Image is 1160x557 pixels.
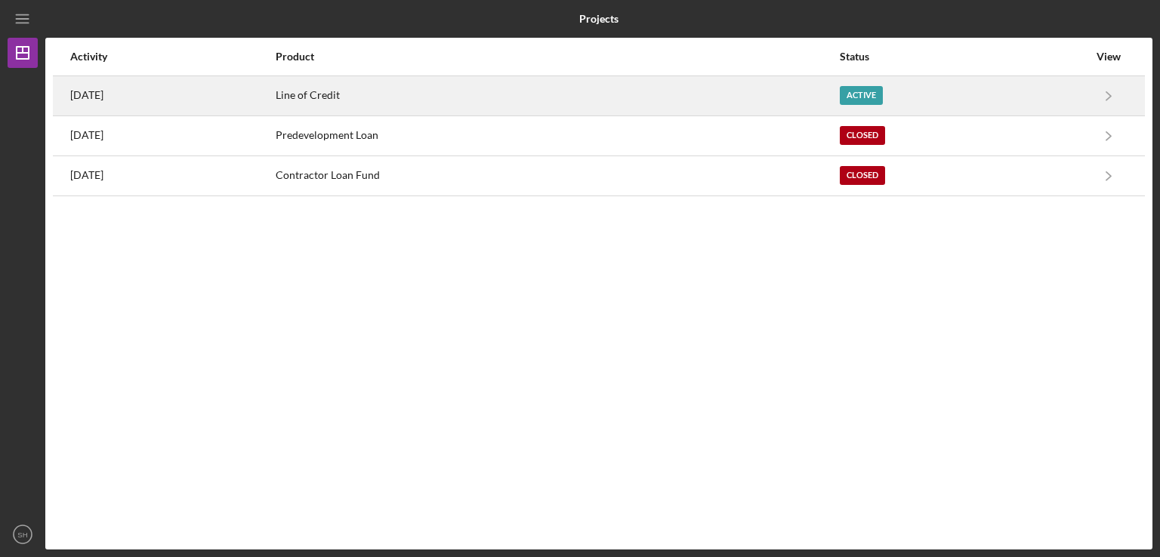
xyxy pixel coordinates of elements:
[17,531,27,539] text: SH
[840,51,1088,63] div: Status
[70,169,103,181] time: 2023-08-16 22:04
[70,129,103,141] time: 2023-09-01 16:56
[840,126,885,145] div: Closed
[579,13,619,25] b: Projects
[276,51,838,63] div: Product
[70,89,103,101] time: 2025-08-15 21:09
[276,77,838,115] div: Line of Credit
[840,86,883,105] div: Active
[70,51,274,63] div: Activity
[840,166,885,185] div: Closed
[276,157,838,195] div: Contractor Loan Fund
[1090,51,1128,63] div: View
[8,519,38,549] button: SH
[276,117,838,155] div: Predevelopment Loan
